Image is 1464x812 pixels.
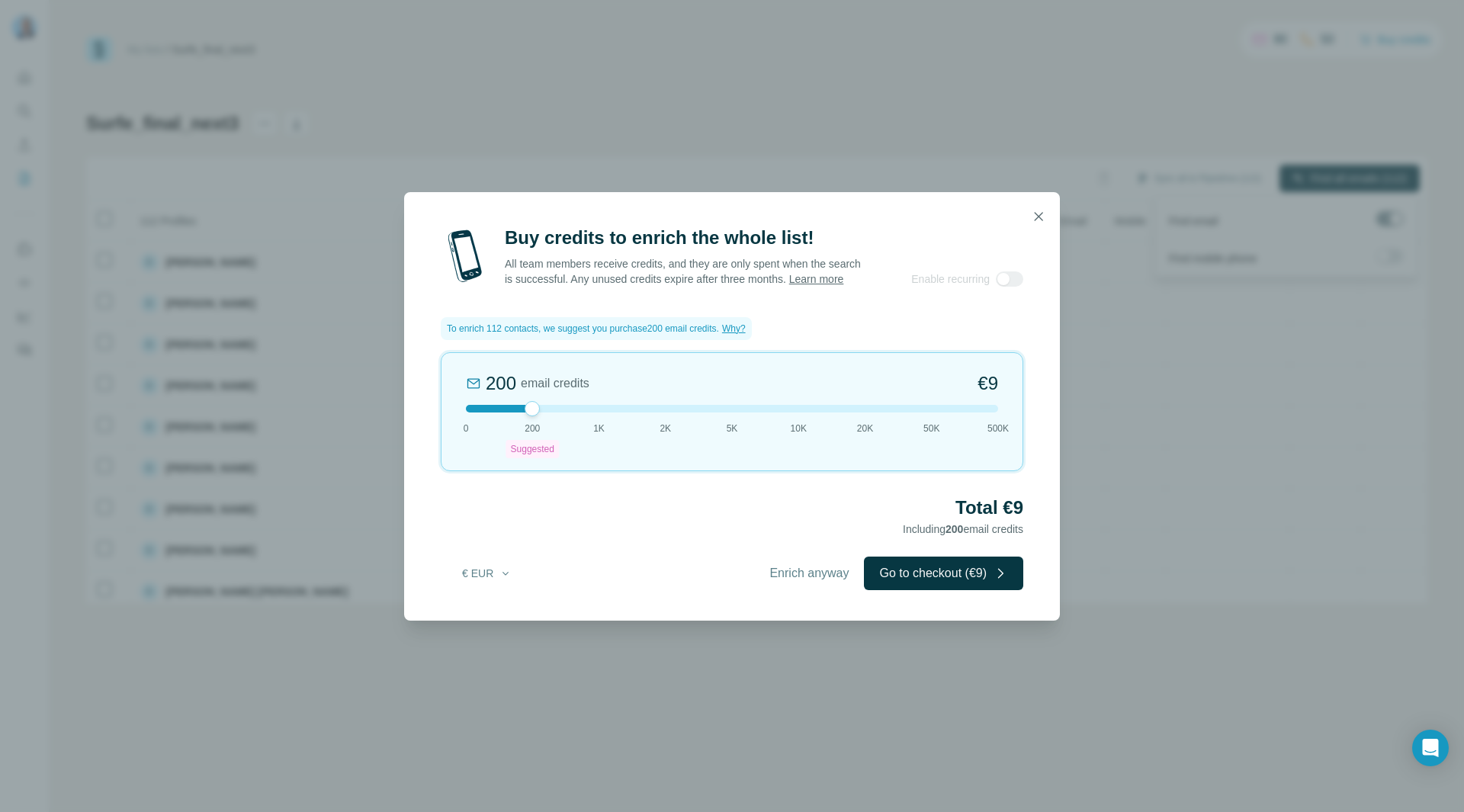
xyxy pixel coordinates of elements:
[505,256,862,287] p: All team members receive credits, and they are only spent when the search is successful. Any unus...
[987,422,1009,435] span: 500K
[521,374,589,393] span: email credits
[789,273,844,285] a: Learn more
[506,440,559,458] div: Suggested
[923,422,939,435] span: 50K
[727,422,738,435] span: 5K
[447,322,719,335] span: To enrich 112 contacts, we suggest you purchase 200 email credits .
[864,557,1023,590] button: Go to checkout (€9)
[464,422,469,435] span: 0
[441,226,490,287] img: mobile-phone
[486,371,516,396] div: 200
[451,560,522,587] button: € EUR
[911,271,990,287] span: Enable recurring
[945,523,963,535] span: 200
[754,557,864,590] button: Enrich anyway
[903,523,1023,535] span: Including email credits
[1412,730,1449,766] div: Open Intercom Messenger
[660,422,671,435] span: 2K
[722,323,746,334] span: Why?
[593,422,605,435] span: 1K
[978,371,998,396] span: €9
[791,422,807,435] span: 10K
[769,564,849,583] span: Enrich anyway
[441,496,1023,520] h2: Total €9
[857,422,873,435] span: 20K
[525,422,540,435] span: 200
